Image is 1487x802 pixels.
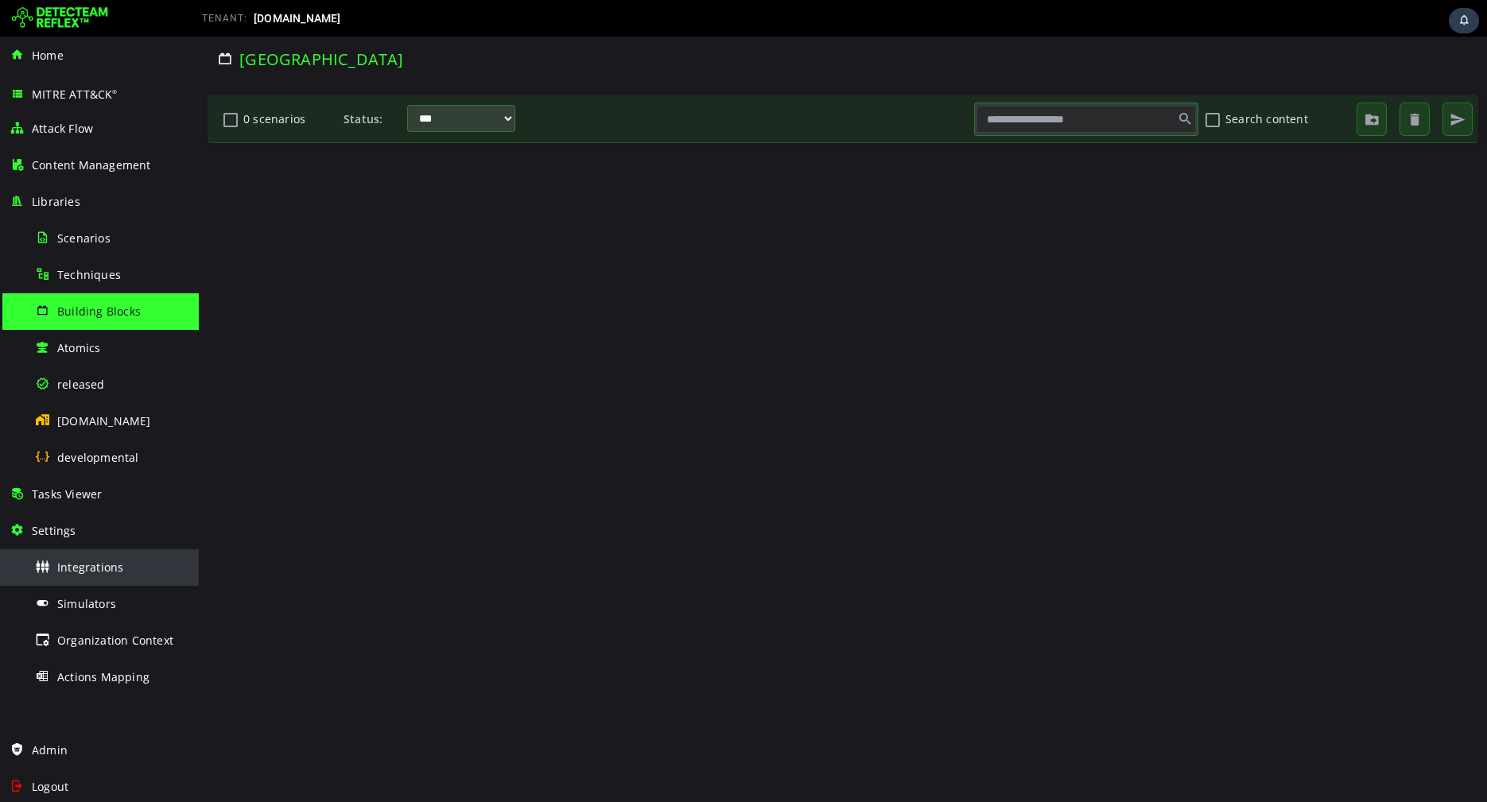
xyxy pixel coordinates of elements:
label: Status: [145,68,208,96]
label: Search content [1023,68,1120,96]
span: TENANT: [202,13,247,24]
span: MITRE ATT&CK [32,87,118,102]
button: 0 scenarios [22,69,41,96]
span: Libraries [32,194,80,209]
span: Settings [32,523,76,538]
span: Scenarios [57,231,111,246]
span: Attack Flow [32,121,93,136]
span: Simulators [57,596,116,611]
span: Organization Context [57,633,173,648]
div: Task Notifications [1449,8,1479,33]
span: released [57,377,105,392]
button: Search content [1004,69,1023,96]
span: [GEOGRAPHIC_DATA] [41,12,204,33]
sup: ® [112,88,117,95]
span: Actions Mapping [57,669,149,684]
span: Integrations [57,560,123,575]
span: Building Blocks [57,304,141,319]
span: Tasks Viewer [32,486,102,502]
span: Admin [32,742,68,757]
label: 0 scenarios [41,68,138,96]
span: Atomics [57,340,100,355]
span: [DOMAIN_NAME] [254,12,341,25]
img: Detecteam logo [12,6,108,31]
span: Techniques [57,267,121,282]
span: [DOMAIN_NAME] [57,413,151,428]
span: Home [32,48,64,63]
span: developmental [57,450,139,465]
span: Logout [32,779,68,794]
span: Content Management [32,157,151,172]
